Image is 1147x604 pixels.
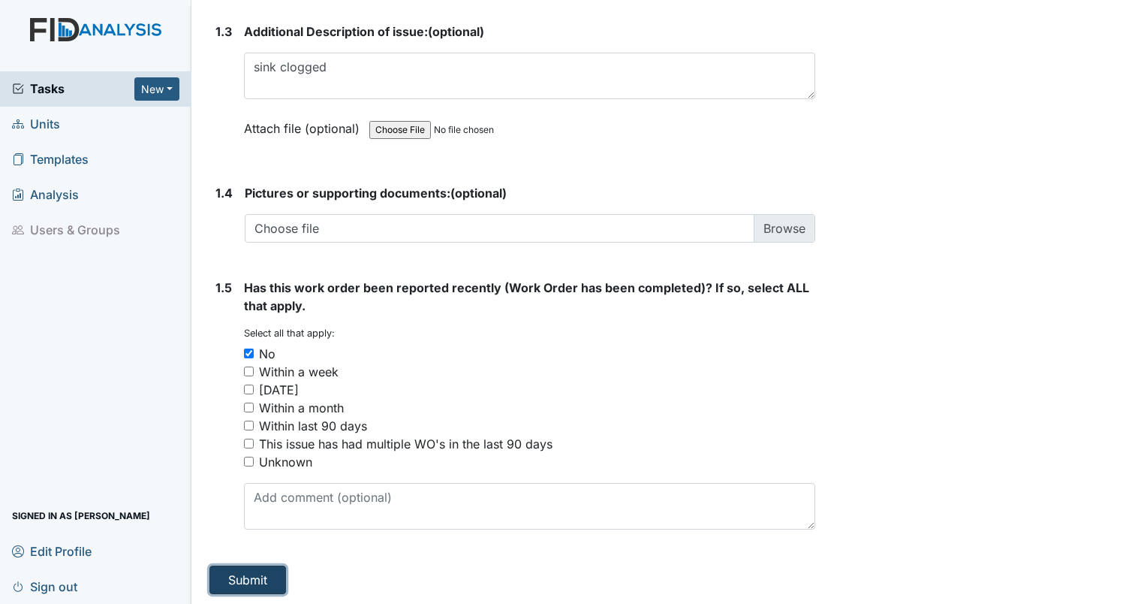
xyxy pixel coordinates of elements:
span: Sign out [12,575,77,598]
span: Additional Description of issue: [244,24,428,39]
div: [DATE] [259,381,299,399]
div: This issue has had multiple WO's in the last 90 days [259,435,552,453]
input: Unknown [244,457,254,467]
strong: (optional) [244,23,815,41]
div: Within last 90 days [259,417,367,435]
div: Within a week [259,363,339,381]
label: 1.4 [215,184,233,202]
input: No [244,349,254,358]
span: Has this work order been reported recently (Work Order has been completed)? If so, select ALL tha... [244,280,809,313]
span: Edit Profile [12,539,92,563]
strong: (optional) [245,184,815,202]
a: Tasks [12,80,134,98]
input: This issue has had multiple WO's in the last 90 days [244,439,254,448]
input: Within a week [244,367,254,376]
span: Signed in as [PERSON_NAME] [12,504,150,527]
label: 1.3 [215,23,232,41]
span: Units [12,113,60,136]
span: Analysis [12,183,79,207]
div: Within a month [259,399,344,417]
label: 1.5 [215,279,232,297]
small: Select all that apply: [244,328,335,339]
label: Attach file (optional) [244,111,366,137]
input: Within last 90 days [244,421,254,430]
input: Within a month [244,403,254,412]
button: New [134,77,179,101]
span: Templates [12,148,89,171]
button: Submit [209,566,286,594]
div: No [259,345,275,363]
input: [DATE] [244,385,254,394]
div: Unknown [259,453,312,471]
span: Pictures or supporting documents: [245,186,450,201]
